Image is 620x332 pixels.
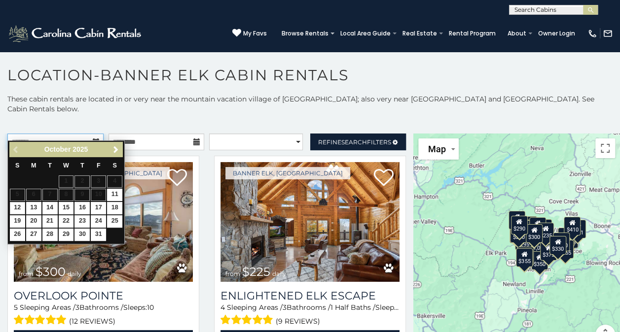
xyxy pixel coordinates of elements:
[10,215,25,228] a: 19
[75,303,79,312] span: 3
[398,27,442,40] a: Real Estate
[74,202,90,214] a: 16
[529,217,546,236] div: $430
[112,146,120,154] span: Next
[510,225,526,243] div: $305
[232,29,267,38] a: My Favs
[516,247,533,266] div: $225
[42,202,58,214] a: 14
[107,202,122,214] a: 18
[428,144,446,154] span: Map
[14,289,193,302] a: Overlook Pointe
[59,202,74,214] a: 15
[561,230,578,248] div: $485
[242,265,270,279] span: $225
[44,145,71,153] span: October
[19,270,34,277] span: from
[26,215,41,228] a: 20
[503,27,531,40] a: About
[10,229,25,241] a: 26
[107,215,122,228] a: 25
[225,167,350,179] a: Banner Elk, [GEOGRAPHIC_DATA]
[556,240,573,259] div: $265
[26,229,41,241] a: 27
[335,27,396,40] a: Local Area Guide
[167,168,187,189] a: Add to favorites
[7,24,144,43] img: White-1-2.png
[97,162,101,169] span: Friday
[220,303,225,312] span: 4
[42,215,58,228] a: 21
[318,138,391,146] span: Refine Filters
[59,215,74,228] a: 22
[42,229,58,241] a: 28
[68,270,81,277] span: daily
[537,223,554,241] div: $235
[225,270,240,277] span: from
[109,143,122,156] a: Next
[113,162,117,169] span: Saturday
[59,229,74,241] a: 29
[527,235,548,254] div: $1,095
[595,138,615,158] button: Toggle fullscreen view
[283,303,287,312] span: 3
[520,216,537,235] div: $535
[48,162,52,169] span: Tuesday
[516,248,533,267] div: $355
[14,303,18,312] span: 5
[73,145,88,153] span: 2025
[74,229,90,241] a: 30
[330,303,375,312] span: 1 Half Baths /
[603,29,613,38] img: mail-regular-white.png
[220,302,400,328] div: Sleeping Areas / Bathrooms / Sleeps:
[80,162,84,169] span: Thursday
[10,202,25,214] a: 12
[107,189,122,201] a: 11
[26,202,41,214] a: 13
[549,236,566,255] div: $330
[533,27,580,40] a: Owner Login
[553,232,570,251] div: $400
[277,27,333,40] a: Browse Rentals
[91,202,106,214] a: 17
[558,228,575,246] div: $400
[569,220,585,238] div: $451
[220,162,400,282] a: Enlightened Elk Escape from $225 daily
[15,162,19,169] span: Sunday
[418,138,459,160] button: Change map style
[272,270,286,277] span: daily
[526,224,543,243] div: $300
[243,29,267,38] span: My Favs
[14,302,193,328] div: Sleeping Areas / Bathrooms / Sleeps:
[91,215,106,228] a: 24
[511,216,527,234] div: $290
[399,303,405,312] span: 12
[444,27,501,40] a: Rental Program
[587,29,597,38] img: phone-regular-white.png
[310,133,406,150] a: RefineSearchFilters
[69,315,115,328] span: (12 reviews)
[510,224,527,243] div: $230
[36,265,66,279] span: $300
[531,251,547,270] div: $350
[74,215,90,228] a: 23
[91,229,106,241] a: 31
[509,211,525,230] div: $720
[147,303,154,312] span: 10
[220,289,400,302] a: Enlightened Elk Escape
[31,162,36,169] span: Monday
[341,138,367,146] span: Search
[63,162,69,169] span: Wednesday
[220,162,400,282] img: Enlightened Elk Escape
[564,217,581,235] div: $410
[540,242,556,261] div: $375
[276,315,320,328] span: (9 reviews)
